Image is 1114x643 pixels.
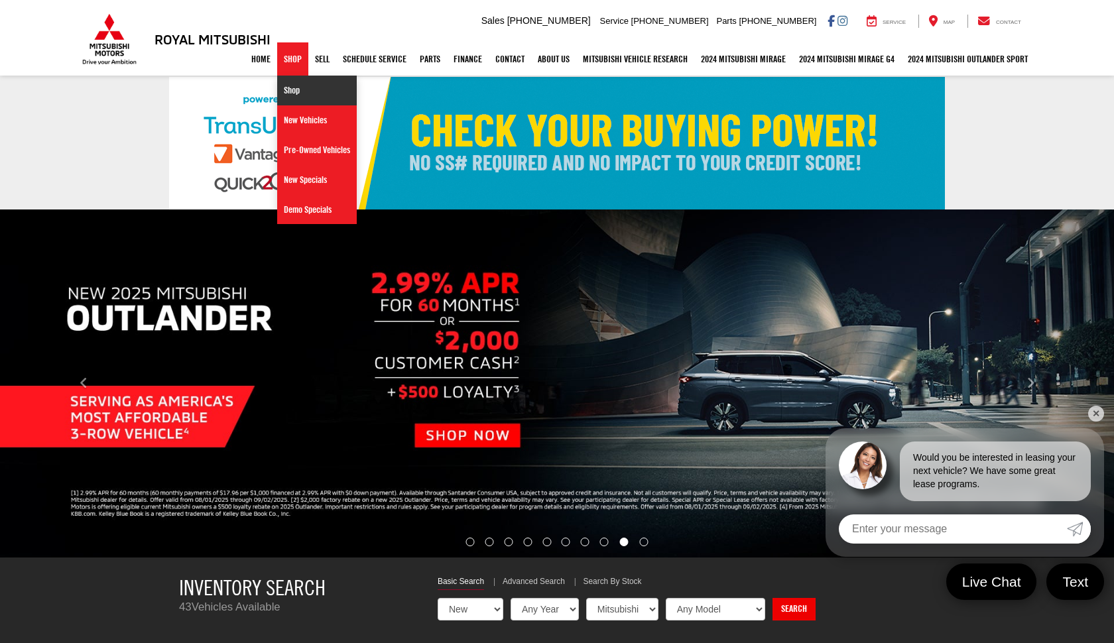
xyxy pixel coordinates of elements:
div: Would you be interested in leasing your next vehicle? We have some great lease programs. [900,441,1091,501]
a: Instagram: Click to visit our Instagram page [837,15,847,26]
a: Contact [967,15,1031,28]
p: Vehicles Available [179,599,418,615]
a: Shop [277,42,308,76]
span: [PHONE_NUMBER] [507,15,591,26]
a: Live Chat [946,563,1037,600]
a: Shop [277,76,357,105]
a: Schedule Service: Opens in a new tab [336,42,413,76]
span: Contact [996,19,1021,25]
span: [PHONE_NUMBER] [739,16,816,26]
span: [PHONE_NUMBER] [631,16,709,26]
img: Agent profile photo [839,441,887,489]
select: Choose Model from the dropdown [666,598,765,620]
select: Choose Year from the dropdown [511,598,579,620]
a: Text [1046,563,1104,600]
a: Sell [308,42,336,76]
a: Contact [489,42,531,76]
li: Go to slide number 3. [504,538,513,546]
img: Mitsubishi [80,13,139,65]
input: Enter your message [839,514,1067,544]
a: Service [857,15,916,28]
a: 2024 Mitsubishi Mirage [694,42,792,76]
a: New Specials [277,165,357,195]
h3: Royal Mitsubishi [155,32,271,46]
select: Choose Vehicle Condition from the dropdown [438,598,503,620]
select: Choose Make from the dropdown [586,598,658,620]
a: Facebook: Click to visit our Facebook page [828,15,835,26]
span: Live Chat [956,573,1028,591]
li: Go to slide number 6. [562,538,570,546]
li: Go to slide number 9. [620,538,629,546]
a: Search [773,598,816,620]
span: Sales [481,15,505,26]
span: Text [1056,573,1095,591]
span: Map [944,19,955,25]
a: Home [245,42,277,76]
a: Parts: Opens in a new tab [413,42,447,76]
img: Check Your Buying Power [169,77,945,209]
a: Pre-Owned Vehicles [277,135,357,165]
a: Search By Stock [584,576,642,589]
a: New Vehicles [277,105,357,135]
a: Demo Specials [277,195,357,224]
span: 43 [179,601,192,613]
span: Service [600,16,629,26]
li: Go to slide number 10. [640,538,649,546]
a: Basic Search [438,576,484,590]
li: Go to slide number 1. [465,538,474,546]
li: Go to slide number 7. [581,538,589,546]
a: Finance [447,42,489,76]
span: Service [883,19,906,25]
a: 2024 Mitsubishi Mirage G4 [792,42,901,76]
li: Go to slide number 8. [600,538,609,546]
button: Click to view next picture. [947,236,1114,531]
li: Go to slide number 2. [485,538,493,546]
a: About Us [531,42,576,76]
a: Map [918,15,965,28]
a: Advanced Search [503,576,565,589]
span: Parts [716,16,736,26]
a: Submit [1067,514,1091,544]
a: 2024 Mitsubishi Outlander SPORT [901,42,1034,76]
a: Mitsubishi Vehicle Research [576,42,694,76]
li: Go to slide number 4. [523,538,532,546]
h3: Inventory Search [179,576,418,599]
li: Go to slide number 5. [542,538,551,546]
